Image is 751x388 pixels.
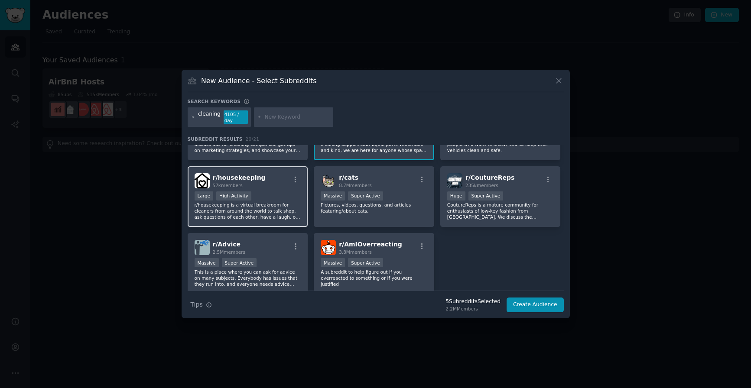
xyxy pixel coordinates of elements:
span: r/ cats [339,174,358,181]
div: Massive [321,258,345,267]
span: r/ Advice [213,241,241,248]
div: High Activity [216,191,251,200]
span: r/ AmIOverreacting [339,241,402,248]
img: housekeeping [195,173,210,188]
button: Tips [188,297,215,312]
div: Super Active [348,258,383,267]
p: Pictures, videos, questions, and articles featuring/about cats. [321,202,427,214]
span: Subreddit Results [188,136,243,142]
span: 235k members [465,183,498,188]
p: A subreddit to help figure out if you overreacted to something or if you were justified [321,269,427,287]
div: 4105 / day [224,110,248,124]
div: Super Active [222,258,257,267]
img: AmIOverreacting [321,240,336,255]
span: 20 / 21 [246,136,260,142]
div: Super Active [468,191,504,200]
span: 57k members [213,183,243,188]
div: Massive [321,191,345,200]
img: Advice [195,240,210,255]
span: Tips [191,300,203,309]
p: This is a place where you can ask for advice on many subjects. Everybody has issues that they run... [195,269,301,287]
div: Massive [195,258,219,267]
button: Create Audience [507,297,564,312]
div: Huge [447,191,465,200]
span: 8.7M members [339,183,372,188]
h3: New Audience - Select Subreddits [201,76,316,85]
span: r/ housekeeping [213,174,266,181]
div: Super Active [348,191,383,200]
input: New Keyword [264,113,330,121]
div: Large [195,191,214,200]
span: r/ CoutureReps [465,174,515,181]
div: cleaning [198,110,221,124]
img: cats [321,173,336,188]
div: 5 Subreddit s Selected [445,298,501,306]
p: r/housekeeping is a virtual breakroom for cleaners from around the world to talk shop, ask questi... [195,202,301,220]
span: 3.8M members [339,249,372,255]
img: CoutureReps [447,173,462,188]
span: 2.5M members [213,249,246,255]
p: CoutureReps is a mature community for enthusiasts of low-key fashion from [GEOGRAPHIC_DATA]. We d... [447,202,554,220]
div: 2.2M Members [445,306,501,312]
h3: Search keywords [188,98,241,104]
